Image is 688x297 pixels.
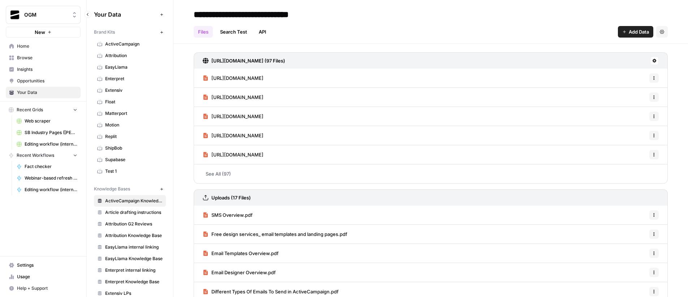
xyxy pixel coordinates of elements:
span: [URL][DOMAIN_NAME] [211,74,263,82]
a: [URL][DOMAIN_NAME] [203,145,263,164]
a: Extensiv [94,85,166,96]
span: Opportunities [17,78,77,84]
span: Webinar-based refresh (INDUSTRY-FOCUSED) [25,175,77,181]
span: Knowledge Bases [94,186,130,192]
a: [URL][DOMAIN_NAME] [203,88,263,107]
a: Attribution [94,50,166,61]
a: Home [6,40,81,52]
span: [URL][DOMAIN_NAME] [211,113,263,120]
span: OGM [24,11,68,18]
span: Enterpret Knowledge Base [105,279,163,285]
span: Enterpret internal linking [105,267,163,274]
span: Enterpret [105,76,163,82]
a: Float [94,96,166,108]
span: Web scraper [25,118,77,124]
a: Search Test [216,26,251,38]
a: ActiveCampaign [94,38,166,50]
span: Attribution Knowledge Base [105,232,163,239]
span: Extensiv [105,87,163,94]
a: Enterpret internal linking [94,264,166,276]
a: SB Industry Pages ([PERSON_NAME] v3) Grid [13,127,81,138]
span: Different Types Of Emails To Send in ActiveCampaign.pdf [211,288,339,295]
a: ActiveCampaign Knowledge Base [94,195,166,207]
span: New [35,29,45,36]
span: Attribution [105,52,163,59]
button: New [6,27,81,38]
a: [URL][DOMAIN_NAME] (97 Files) [203,53,285,69]
span: Test 1 [105,168,163,175]
span: Browse [17,55,77,61]
span: Home [17,43,77,49]
span: ShipBob [105,145,163,151]
a: Matterport [94,108,166,119]
a: Web scraper [13,115,81,127]
span: Motion [105,122,163,128]
a: Browse [6,52,81,64]
span: Supabase [105,156,163,163]
span: [URL][DOMAIN_NAME] [211,94,263,101]
button: Add Data [618,26,653,38]
h3: Uploads (17 Files) [211,194,251,201]
span: Matterport [105,110,163,117]
a: Supabase [94,154,166,165]
span: SB Industry Pages ([PERSON_NAME] v3) Grid [25,129,77,136]
span: Settings [17,262,77,268]
span: Help + Support [17,285,77,292]
span: EasyLlama internal linking [105,244,163,250]
span: Recent Grids [17,107,43,113]
span: [URL][DOMAIN_NAME] [211,151,263,158]
a: See All (97) [194,164,668,183]
a: Free design services_ email templates and landing pages.pdf [203,225,347,244]
a: Enterpret [94,73,166,85]
a: Email Designer Overview.pdf [203,263,276,282]
span: Extensiv LPs [105,290,163,297]
h3: [URL][DOMAIN_NAME] (97 Files) [211,57,285,64]
a: API [254,26,271,38]
span: Float [105,99,163,105]
a: Your Data [6,87,81,98]
span: Editing workflow (internal use) [25,186,77,193]
a: Test 1 [94,165,166,177]
a: SMS Overview.pdf [203,206,253,224]
a: EasyLlama [94,61,166,73]
a: Insights [6,64,81,75]
a: EasyLlama Knowledge Base [94,253,166,264]
span: Replit [105,133,163,140]
a: EasyLlama internal linking [94,241,166,253]
span: [URL][DOMAIN_NAME] [211,132,263,139]
a: Motion [94,119,166,131]
span: Free design services_ email templates and landing pages.pdf [211,231,347,238]
span: Your Data [94,10,157,19]
span: Editing workflow (internal use) [25,141,77,147]
span: SMS Overview.pdf [211,211,253,219]
span: ActiveCampaign [105,41,163,47]
span: Attribution G2 Reviews [105,221,163,227]
span: Article drafting instructions [105,209,163,216]
span: Your Data [17,89,77,96]
img: OGM Logo [8,8,21,21]
span: Email Templates Overview.pdf [211,250,279,257]
a: Editing workflow (internal use) [13,184,81,195]
a: ShipBob [94,142,166,154]
a: Article drafting instructions [94,207,166,218]
a: Settings [6,259,81,271]
span: EasyLlama [105,64,163,70]
span: Brand Kits [94,29,115,35]
a: Replit [94,131,166,142]
span: Usage [17,274,77,280]
button: Recent Workflows [6,150,81,161]
a: Fact checker [13,161,81,172]
span: EasyLlama Knowledge Base [105,255,163,262]
span: Insights [17,66,77,73]
span: Email Designer Overview.pdf [211,269,276,276]
a: Attribution Knowledge Base [94,230,166,241]
span: Recent Workflows [17,152,54,159]
a: Usage [6,271,81,283]
span: Fact checker [25,163,77,170]
a: Files [194,26,213,38]
a: Enterpret Knowledge Base [94,276,166,288]
button: Recent Grids [6,104,81,115]
span: ActiveCampaign Knowledge Base [105,198,163,204]
span: Add Data [629,28,649,35]
a: [URL][DOMAIN_NAME] [203,126,263,145]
